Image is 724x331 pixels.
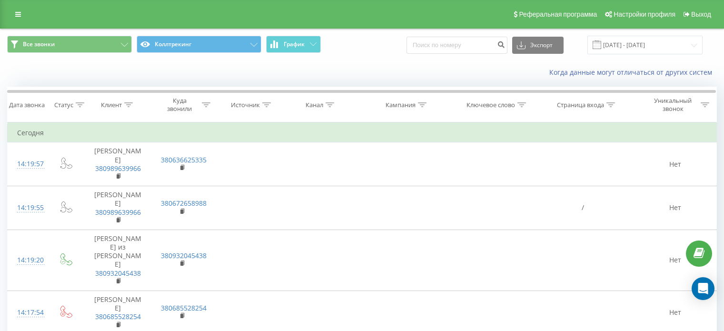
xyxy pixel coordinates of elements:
td: Нет [634,142,716,186]
div: Уникальный звонок [647,97,698,113]
td: [PERSON_NAME] [84,186,151,230]
div: Дата звонка [9,101,45,109]
div: 14:19:57 [17,155,39,173]
div: 14:19:20 [17,251,39,270]
a: 380672658988 [161,199,207,208]
a: 380685528254 [161,303,207,312]
span: Выход [691,10,711,18]
span: Настройки профиля [614,10,675,18]
div: Источник [231,101,260,109]
button: Экспорт [512,37,564,54]
div: Open Intercom Messenger [692,277,714,300]
div: Кампания [386,101,416,109]
a: 380685528254 [95,312,141,321]
div: 14:19:55 [17,199,39,217]
button: Все звонки [7,36,132,53]
td: Нет [634,186,716,230]
div: Куда звонили [160,97,200,113]
td: [PERSON_NAME] [84,142,151,186]
td: [PERSON_NAME] из [PERSON_NAME] [84,230,151,291]
a: 380932045438 [95,269,141,278]
span: Все звонки [23,40,55,48]
div: Страница входа [557,101,604,109]
div: Ключевое слово [466,101,515,109]
input: Поиск по номеру [407,37,507,54]
button: Коллтрекинг [137,36,261,53]
div: Канал [306,101,323,109]
a: 380989639966 [95,164,141,173]
div: 14:17:54 [17,303,39,322]
a: 380932045438 [161,251,207,260]
td: Нет [634,230,716,291]
td: Сегодня [8,123,717,142]
span: График [284,41,305,48]
a: Когда данные могут отличаться от других систем [549,68,717,77]
a: 380636625335 [161,155,207,164]
div: Клиент [101,101,122,109]
button: График [266,36,321,53]
td: / [531,186,634,230]
span: Реферальная программа [519,10,597,18]
div: Статус [54,101,73,109]
a: 380989639966 [95,208,141,217]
